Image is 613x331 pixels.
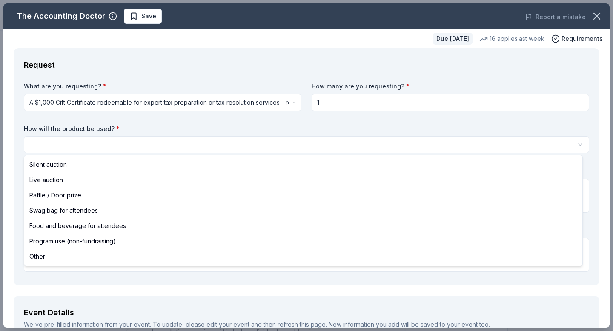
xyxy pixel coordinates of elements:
[29,205,98,216] span: Swag bag for attendees
[29,251,45,262] span: Other
[29,236,116,246] span: Program use (non-fundraising)
[29,175,63,185] span: Live auction
[29,221,126,231] span: Food and beverage for attendees
[29,190,81,200] span: Raffle / Door prize
[147,10,215,20] span: Operation K9 [PERSON_NAME] 2nd Annual Tricky Tray Fundraiser 2025
[29,160,67,170] span: Silent auction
